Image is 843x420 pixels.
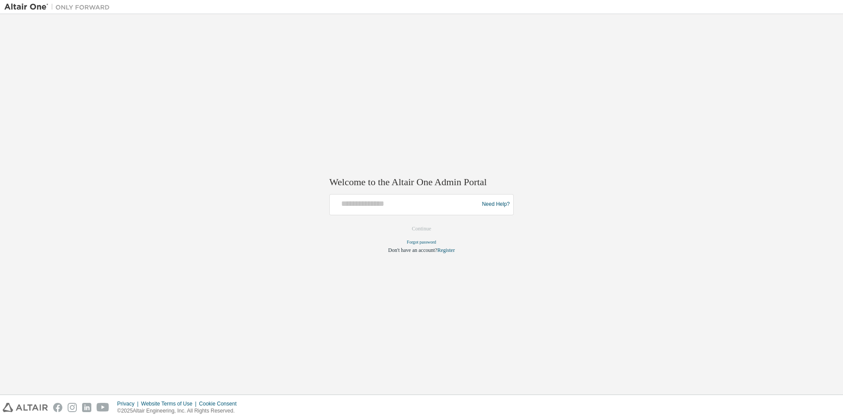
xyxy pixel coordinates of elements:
img: youtube.svg [97,403,109,412]
img: facebook.svg [53,403,62,412]
img: Altair One [4,3,114,11]
img: instagram.svg [68,403,77,412]
a: Need Help? [482,205,510,205]
img: linkedin.svg [82,403,91,412]
img: altair_logo.svg [3,403,48,412]
div: Cookie Consent [199,400,241,407]
a: Register [437,247,455,253]
a: Forgot password [407,240,436,244]
div: Website Terms of Use [141,400,199,407]
h2: Welcome to the Altair One Admin Portal [329,176,514,189]
div: Privacy [117,400,141,407]
span: Don't have an account? [388,247,437,253]
p: © 2025 Altair Engineering, Inc. All Rights Reserved. [117,407,242,415]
